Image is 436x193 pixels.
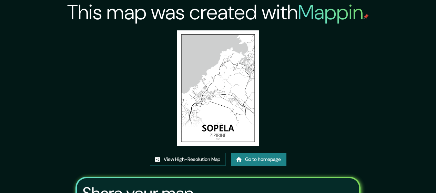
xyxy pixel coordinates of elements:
[375,166,428,185] iframe: Help widget launcher
[231,153,286,166] a: Go to homepage
[177,30,259,146] img: created-map
[363,14,369,19] img: mappin-pin
[150,153,226,166] a: View High-Resolution Map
